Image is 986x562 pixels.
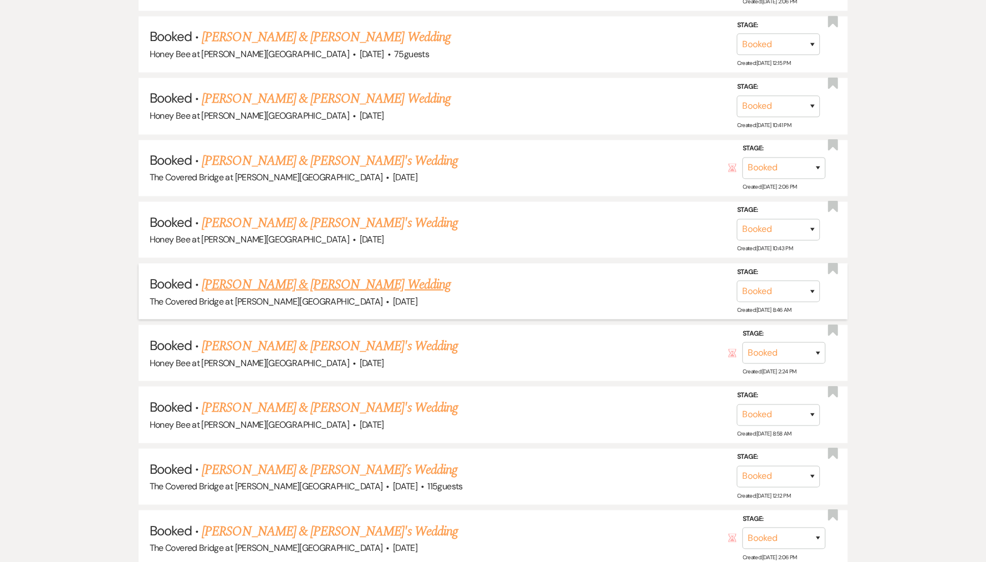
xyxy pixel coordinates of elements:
[393,480,417,492] span: [DATE]
[359,48,384,60] span: [DATE]
[150,336,192,353] span: Booked
[150,398,192,415] span: Booked
[742,328,825,340] label: Stage:
[150,28,192,45] span: Booked
[359,418,384,430] span: [DATE]
[150,89,192,107] span: Booked
[150,275,192,292] span: Booked
[393,295,417,307] span: [DATE]
[202,336,458,356] a: [PERSON_NAME] & [PERSON_NAME]'s Wedding
[150,110,349,121] span: Honey Bee at [PERSON_NAME][GEOGRAPHIC_DATA]
[150,233,349,245] span: Honey Bee at [PERSON_NAME][GEOGRAPHIC_DATA]
[202,27,450,47] a: [PERSON_NAME] & [PERSON_NAME] Wedding
[737,389,820,402] label: Stage:
[737,19,820,32] label: Stage:
[150,418,349,430] span: Honey Bee at [PERSON_NAME][GEOGRAPHIC_DATA]
[359,110,384,121] span: [DATE]
[737,121,790,128] span: Created: [DATE] 10:41 PM
[742,553,796,560] span: Created: [DATE] 2:06 PM
[359,357,384,368] span: [DATE]
[150,295,383,307] span: The Covered Bridge at [PERSON_NAME][GEOGRAPHIC_DATA]
[742,183,796,190] span: Created: [DATE] 2:06 PM
[202,212,458,232] a: [PERSON_NAME] & [PERSON_NAME]'s Wedding
[737,59,790,67] span: Created: [DATE] 12:15 PM
[150,480,383,492] span: The Covered Bridge at [PERSON_NAME][GEOGRAPHIC_DATA]
[150,522,192,539] span: Booked
[202,459,457,479] a: [PERSON_NAME] & [PERSON_NAME]’s Wedding
[150,48,349,60] span: Honey Bee at [PERSON_NAME][GEOGRAPHIC_DATA]
[150,460,192,477] span: Booked
[737,429,791,437] span: Created: [DATE] 8:58 AM
[202,521,458,541] a: [PERSON_NAME] & [PERSON_NAME]'s Wedding
[742,368,796,375] span: Created: [DATE] 2:24 PM
[150,171,383,183] span: The Covered Bridge at [PERSON_NAME][GEOGRAPHIC_DATA]
[427,480,462,492] span: 115 guests
[202,274,450,294] a: [PERSON_NAME] & [PERSON_NAME] Wedding
[393,541,417,553] span: [DATE]
[150,151,192,169] span: Booked
[150,357,349,368] span: Honey Bee at [PERSON_NAME][GEOGRAPHIC_DATA]
[737,266,820,278] label: Stage:
[150,541,383,553] span: The Covered Bridge at [PERSON_NAME][GEOGRAPHIC_DATA]
[202,397,458,417] a: [PERSON_NAME] & [PERSON_NAME]'s Wedding
[737,451,820,463] label: Stage:
[742,513,825,525] label: Stage:
[737,204,820,216] label: Stage:
[202,151,458,171] a: [PERSON_NAME] & [PERSON_NAME]'s Wedding
[737,306,791,313] span: Created: [DATE] 8:46 AM
[742,143,825,155] label: Stage:
[393,171,417,183] span: [DATE]
[737,492,790,499] span: Created: [DATE] 12:12 PM
[394,48,429,60] span: 75 guests
[359,233,384,245] span: [DATE]
[737,245,792,252] span: Created: [DATE] 10:43 PM
[150,213,192,230] span: Booked
[202,89,450,109] a: [PERSON_NAME] & [PERSON_NAME] Wedding
[737,81,820,93] label: Stage:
